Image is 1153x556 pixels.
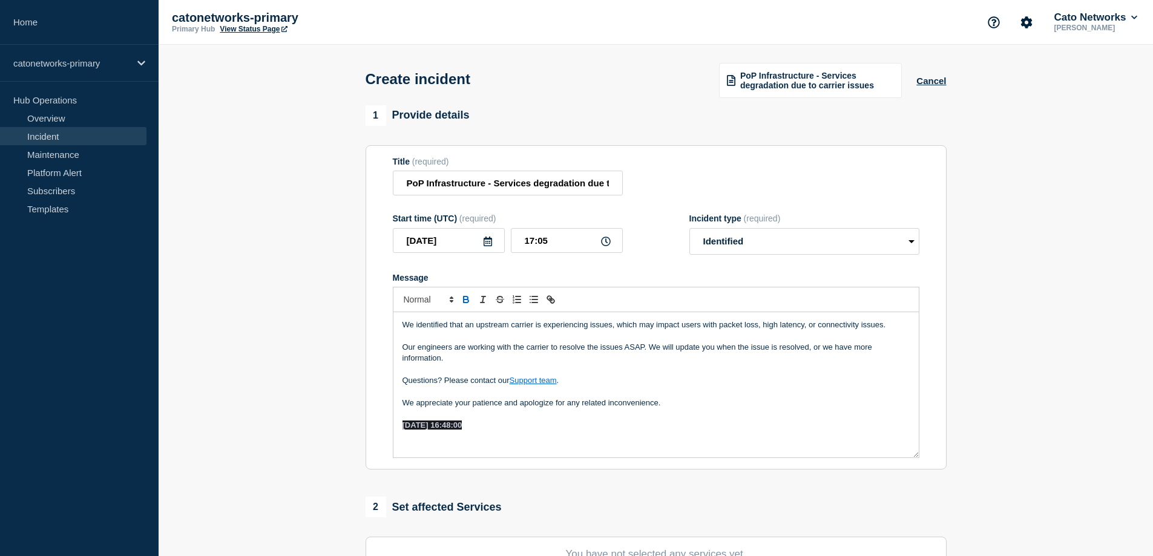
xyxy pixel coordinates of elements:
[172,25,215,33] p: Primary Hub
[366,105,386,126] span: 1
[412,157,449,166] span: (required)
[916,76,946,86] button: Cancel
[1051,24,1140,32] p: [PERSON_NAME]
[542,292,559,307] button: Toggle link
[1014,10,1039,35] button: Account settings
[402,319,910,330] p: We identified that an upstream carrier is experiencing issues, which may impact users with packet...
[511,228,623,253] input: HH:MM
[366,71,470,88] h1: Create incident
[525,292,542,307] button: Toggle bulleted list
[402,342,910,364] p: Our engineers are working with the carrier to resolve the issues ASAP. We will update you when th...
[459,214,496,223] span: (required)
[172,11,414,25] p: catonetworks-primary
[475,292,491,307] button: Toggle italic text
[366,497,502,517] div: Set affected Services
[13,58,130,68] p: catonetworks-primary
[393,273,919,283] div: Message
[393,171,623,195] input: Title
[510,376,557,385] a: Support team
[366,105,470,126] div: Provide details
[366,497,386,517] span: 2
[1051,11,1140,24] button: Cato Networks
[689,228,919,255] select: Incident type
[393,312,919,457] div: Message
[491,292,508,307] button: Toggle strikethrough text
[402,375,910,386] p: Questions? Please contact our .
[508,292,525,307] button: Toggle ordered list
[689,214,919,223] div: Incident type
[727,75,735,86] img: template icon
[393,228,505,253] input: YYYY-MM-DD
[981,10,1007,35] button: Support
[744,214,781,223] span: (required)
[220,25,287,33] a: View Status Page
[393,214,623,223] div: Start time (UTC)
[402,397,910,408] p: We appreciate your patience and apologize for any related inconvenience.
[458,292,475,307] button: Toggle bold text
[740,71,894,90] span: PoP Infrastructure - Services degradation due to carrier issues
[402,420,462,430] strong: [DATE] 16:48:00
[393,157,623,166] div: Title
[398,292,458,307] span: Font size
